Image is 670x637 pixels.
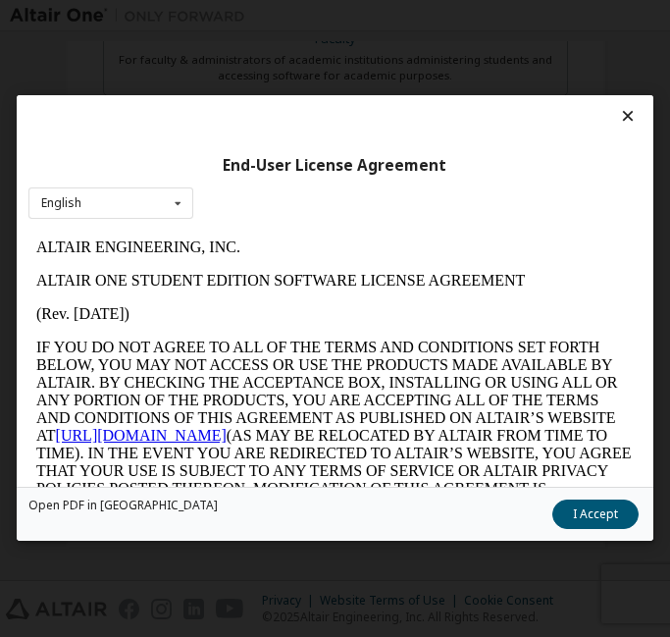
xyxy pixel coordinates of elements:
[8,75,605,92] p: (Rev. [DATE])
[8,8,605,26] p: ALTAIR ENGINEERING, INC.
[552,501,639,530] button: I Accept
[8,108,605,355] p: IF YOU DO NOT AGREE TO ALL OF THE TERMS AND CONDITIONS SET FORTH BELOW, YOU MAY NOT ACCESS OR USE...
[28,501,218,512] a: Open PDF in [GEOGRAPHIC_DATA]
[41,197,81,209] div: English
[8,41,605,59] p: ALTAIR ONE STUDENT EDITION SOFTWARE LICENSE AGREEMENT
[27,196,198,213] a: [URL][DOMAIN_NAME]
[28,156,642,176] div: End-User License Agreement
